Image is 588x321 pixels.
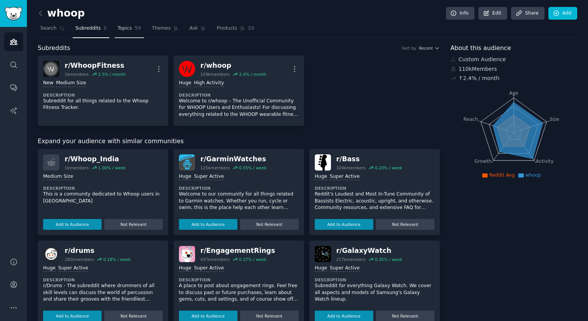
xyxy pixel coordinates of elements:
[43,173,73,181] div: Medium Size
[200,257,230,262] div: 437k members
[58,265,88,272] div: Super Active
[550,116,559,122] tspan: Size
[376,219,434,230] button: Not Relevant
[187,22,209,38] a: Ask
[451,65,578,73] div: 110k Members
[43,98,163,111] p: Subreddit for all things related to the Whoop Fitness Tracker.
[336,257,366,262] div: 217k members
[43,283,163,303] p: r/Drums - The subreddit where drummers of all skill levels can discuss the world of percussion an...
[179,277,299,283] dt: Description
[194,265,224,272] div: Super Active
[38,55,168,126] a: WhoopFitnessr/WhoopFitness1kmembers2.5% / monthNewMedium SizeDescriptionSubreddit for all things ...
[43,246,59,262] img: drums
[179,186,299,191] dt: Description
[179,154,195,171] img: GarminWatches
[315,219,373,230] button: Add to Audience
[419,45,433,51] span: Recent
[189,25,198,32] span: Ask
[446,7,474,20] a: Info
[40,25,57,32] span: Search
[536,159,553,164] tspan: Activity
[509,90,518,96] tspan: Age
[73,22,109,38] a: Subreddits2
[200,165,230,171] div: 125k members
[330,173,360,181] div: Super Active
[315,283,434,303] p: Subreddit for everything Galaxy Watch. We cover all aspects and models of Samsung's Galaxy Watch ...
[43,265,55,272] div: Huge
[179,191,299,211] p: Welcome to our community for all things related to Garmin watches. Whether you run, cycle or swim...
[179,246,195,262] img: EngagementRings
[43,191,163,204] p: This is a community dedicated to Whoop users in [GEOGRAPHIC_DATA]
[194,173,224,181] div: Super Active
[239,257,266,262] div: 0.37 % / week
[179,61,195,77] img: whoop
[478,7,507,20] a: Edit
[103,257,130,262] div: 0.18 % / week
[336,154,403,164] div: r/ Bass
[43,61,59,77] img: WhoopFitness
[315,265,327,272] div: Huge
[179,283,299,303] p: A place to post about engagement rings. Feel free to discuss past or future purchases, learn abou...
[65,246,131,256] div: r/ drums
[115,22,144,38] a: Topics59
[117,25,132,32] span: Topics
[179,265,191,272] div: Huge
[239,72,266,77] div: 2.4 % / month
[5,7,22,20] img: GummySearch logo
[489,172,514,178] span: Reddit Avg
[194,80,224,87] div: High Activity
[38,43,70,53] span: Subreddits
[336,246,403,256] div: r/ GalaxyWatch
[315,173,327,181] div: Huge
[330,265,360,272] div: Super Active
[135,25,141,32] span: 59
[43,80,53,87] div: New
[451,55,578,64] div: Custom Audience
[200,72,230,77] div: 109k members
[217,25,237,32] span: Products
[38,137,184,146] span: Expand your audience with similar communities
[56,80,86,87] div: Medium Size
[65,165,89,171] div: 1k members
[419,45,440,51] button: Recent
[240,219,299,230] button: Not Relevant
[65,61,125,70] div: r/ WhoopFitness
[43,277,163,283] dt: Description
[38,7,85,20] h2: whoop
[315,246,331,262] img: GalaxyWatch
[75,25,101,32] span: Subreddits
[315,154,331,171] img: Bass
[179,80,191,87] div: Huge
[511,7,544,20] a: Share
[65,72,89,77] div: 1k members
[315,191,434,211] p: Reddit's Loudest and Most In-Tune Community of Bassists Electric, acoustic, upright, and otherwis...
[463,116,478,122] tspan: Reach
[315,277,434,283] dt: Description
[402,45,416,51] div: Sort by
[149,22,182,38] a: Themes
[336,165,366,171] div: 324k members
[315,186,434,191] dt: Description
[179,219,237,230] button: Add to Audience
[200,154,267,164] div: r/ GarminWatches
[248,25,254,32] span: 20
[43,92,163,98] dt: Description
[200,246,275,256] div: r/ EngagementRings
[375,165,402,171] div: 0.20 % / week
[152,25,171,32] span: Themes
[200,61,266,70] div: r/ whoop
[459,74,499,82] div: ↑ 2.4 % / month
[65,154,125,164] div: r/ Whoop_India
[179,98,299,118] p: Welcome to r/whoop – The Unofficial Community for WHOOP Users and Enthusiasts! For discussing eve...
[214,22,257,38] a: Products20
[474,159,491,164] tspan: Growth
[104,219,163,230] button: Not Relevant
[98,72,125,77] div: 2.5 % / month
[548,7,577,20] a: Add
[98,165,125,171] div: 1.00 % / week
[38,22,67,38] a: Search
[239,165,266,171] div: 0.55 % / week
[43,186,163,191] dt: Description
[375,257,402,262] div: 0.35 % / week
[451,43,511,53] span: About this audience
